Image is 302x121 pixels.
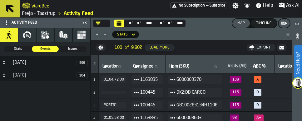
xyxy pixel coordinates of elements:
[101,76,126,83] button: button-01.04.72.00
[5,46,31,52] span: Stats
[152,21,156,26] span: —
[4,46,31,52] div: thumb
[147,45,172,50] div: Load More
[32,2,49,9] h2: Sub Title
[104,77,124,82] div: 01.04.72.00
[254,45,273,50] div: Export
[232,19,250,28] button: button-Map
[172,21,183,26] div: Select date range
[0,60,8,65] button: Button-24 September-closed
[96,44,106,51] button: button-
[115,45,122,50] span: 100
[101,31,109,38] button: Minimize
[254,89,261,96] span: N/A
[279,19,290,28] button: button-
[77,72,88,79] span: 104
[162,21,164,26] div: /
[131,45,142,50] span: 9,802
[93,104,95,107] span: 3
[104,116,124,120] div: 01.05.58.00
[179,3,205,8] span: No Subscription
[286,2,300,9] span: Ask AI
[253,64,265,69] span: label
[293,19,301,30] label: button-toggle-Open
[93,20,110,27] div: DropdownMenuValue-
[176,76,217,83] span: 6000003370
[96,21,105,26] div: DropdownMenuValue-
[125,45,129,50] span: of
[132,63,163,71] input: label
[32,46,58,52] span: Events
[235,21,247,26] div: Map
[277,44,287,51] button: button-
[230,2,241,9] label: button-toggle-Settings
[22,1,30,10] a: logo-header
[140,89,158,96] span: 100445
[292,18,302,121] header: Info
[254,21,274,26] div: Timeline
[93,117,95,120] span: 4
[102,64,119,69] span: label
[141,21,152,26] div: Select date range
[0,73,8,78] button: Button-23 September-closed
[32,46,59,52] label: button-switch-multi-Events
[133,64,154,69] span: label
[247,44,275,51] button: button-Export
[80,19,89,26] label: button-toggle-Close me
[9,73,77,78] div: [DATE]
[295,46,301,81] label: Need Help?
[176,89,217,96] span: DK2:DB CARGO
[276,2,302,9] label: button-toggle-Ask AI
[206,3,208,8] span: —
[251,19,277,28] button: button-Timeline
[93,31,101,38] button: Maximize
[2,19,80,26] div: Activity Feed
[125,21,131,26] div: Select date range
[230,102,241,109] span: 115
[140,21,141,26] div: /
[4,46,32,52] label: button-switch-multi-Stats
[114,20,124,27] button: Select date range
[168,63,222,71] input: label
[169,64,189,69] span: label
[170,2,227,9] a: link-to-/wh/i/36c4991f-68ef-4ca7-ab45-a2252c911eea/pricing/
[0,56,90,69] h3: title-section-24 September
[140,101,158,109] span: 100445
[112,31,139,38] div: DropdownMenuValue-activity-metric
[93,91,95,95] span: 2
[284,31,292,38] button: Close
[60,46,86,52] span: Issues
[210,3,225,8] span: Subscribe
[133,21,140,26] div: Select date range
[156,21,162,26] div: Select date range
[32,46,59,52] div: thumb
[59,46,87,52] label: button-switch-multi-Issues
[101,102,126,109] button: button-PORT61
[117,32,128,37] div: DropdownMenuValue-activity-metric
[263,2,273,9] span: Help
[230,89,241,96] span: 115
[228,63,246,70] div: Visits (All)
[64,10,93,17] a: link-to-/wh/i/36c4991f-68ef-4ca7-ab45-a2252c911eea/feed/1c3b701f-6b04-4760-b41b-8b45b7e376fe
[114,20,186,27] div: Select date range
[131,21,133,26] div: /
[77,60,88,66] span: 896
[241,2,253,9] label: button-toggle-Notifications
[171,21,172,26] div: /
[252,63,272,71] input: label
[230,76,241,83] span: 138
[170,2,227,9] div: Menu Subscription
[9,60,77,65] div: [DATE]
[164,21,171,26] div: Select date range
[176,101,217,109] span: G81002E3134H110E
[295,30,299,119] div: Info
[93,62,96,66] span: #
[101,91,126,94] button: button-
[253,2,276,9] label: button-toggle-Help
[21,10,161,17] nav: Breadcrumb
[254,102,261,109] span: N/A
[254,76,261,83] span: 52%
[22,10,56,17] a: link-to-/wh/i/36c4991f-68ef-4ca7-ab45-a2252c911eea
[59,46,86,52] div: thumb
[101,63,126,71] input: label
